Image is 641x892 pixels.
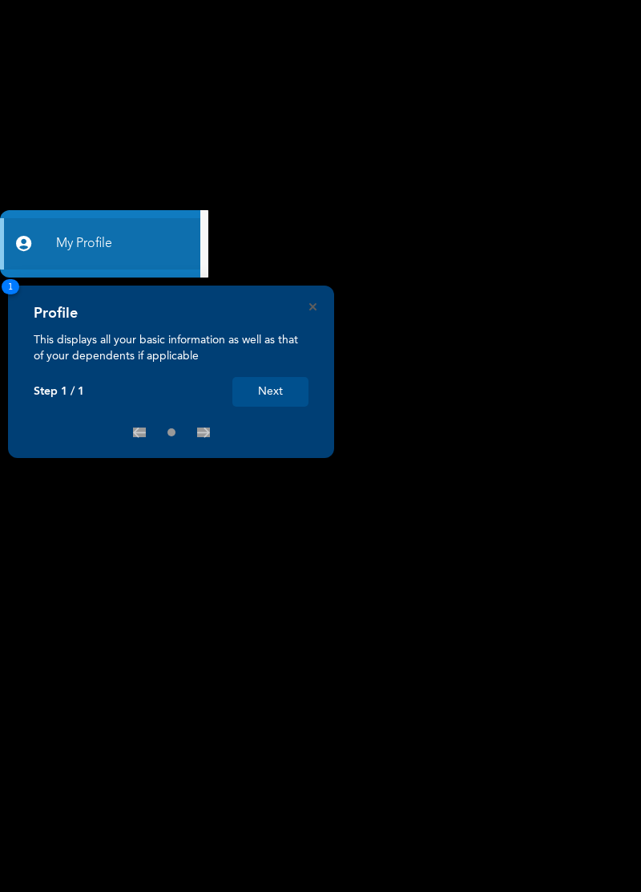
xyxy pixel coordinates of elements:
button: Close [309,303,316,310]
h4: Profile [34,305,78,322]
p: This displays all your basic information as well as that of your dependents if applicable [34,332,308,364]
button: Next [232,377,308,407]
p: Step 1 / 1 [34,385,84,399]
span: 1 [2,279,19,294]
